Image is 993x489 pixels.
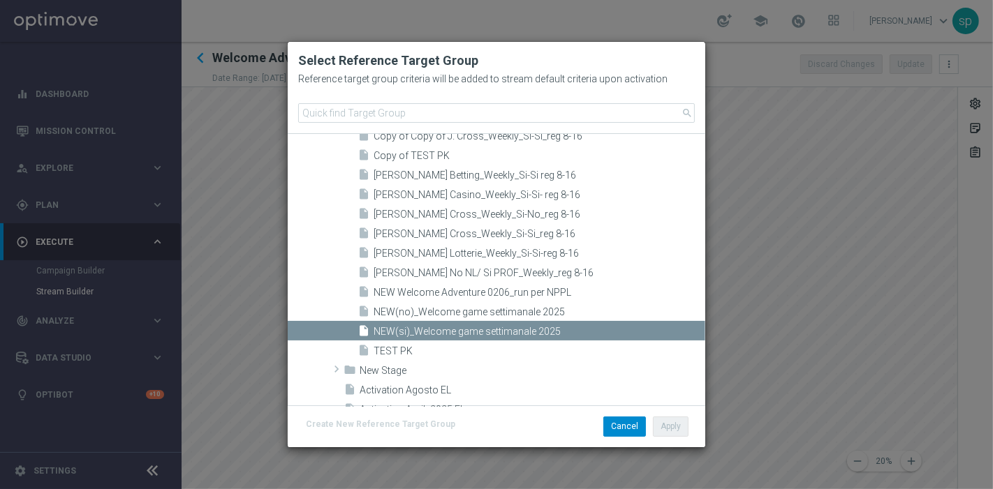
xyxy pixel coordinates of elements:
span: Copy of Copy of J. Cross_Weekly_Si-Si_reg 8-16 [374,130,705,142]
i: insert_drive_file [358,285,370,301]
h2: Select Reference Target Group [298,52,695,69]
i: insert_drive_file [358,188,370,204]
i: insert_drive_file [358,168,370,184]
i: insert_drive_file [344,403,356,419]
span: J. No NL/ Si PROF_Weekly_reg 8-16 [374,267,705,279]
i: folder [344,363,356,379]
i: insert_drive_file [358,324,370,340]
span: J. Lotterie_Weekly_Si-Si-reg 8-16 [374,248,705,259]
button: Apply [653,416,689,436]
i: insert_drive_file [358,129,370,145]
i: insert_drive_file [358,227,370,243]
span: NEW(si)_Welcome game settimanale 2025 [374,326,705,338]
span: J. Betting_Weekly_Si-Si reg 8-16 [374,170,705,181]
span: J. Cross_Weekly_Si-No_reg 8-16 [374,209,705,220]
span: J. Cross_Weekly_Si-Si_reg 8-16 [374,228,705,240]
i: insert_drive_file [358,305,370,321]
h2: Reference target group criteria will be added to stream default criteria upon activation [298,73,668,84]
i: insert_drive_file [358,207,370,223]
span: Activation Aprile2025 EL [360,404,705,416]
span: Activation Agosto EL [360,384,705,396]
i: insert_drive_file [358,149,370,165]
span: NEW Welcome Adventure 0206_run per NPPL [374,287,705,299]
span: NEW(no)_Welcome game settimanale 2025 [374,306,705,318]
i: insert_drive_file [358,266,370,282]
i: insert_drive_file [344,383,356,399]
span: TEST PK [374,345,705,357]
input: Quick find Target Group [298,103,695,123]
span: New Stage [360,365,705,377]
button: Cancel [603,416,646,436]
span: Copy of TEST PK [374,150,705,162]
i: insert_drive_file [358,344,370,360]
i: insert_drive_file [358,246,370,262]
span: search [682,107,693,119]
span: J. Casino_Weekly_Si-Si- reg 8-16 [374,189,705,201]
